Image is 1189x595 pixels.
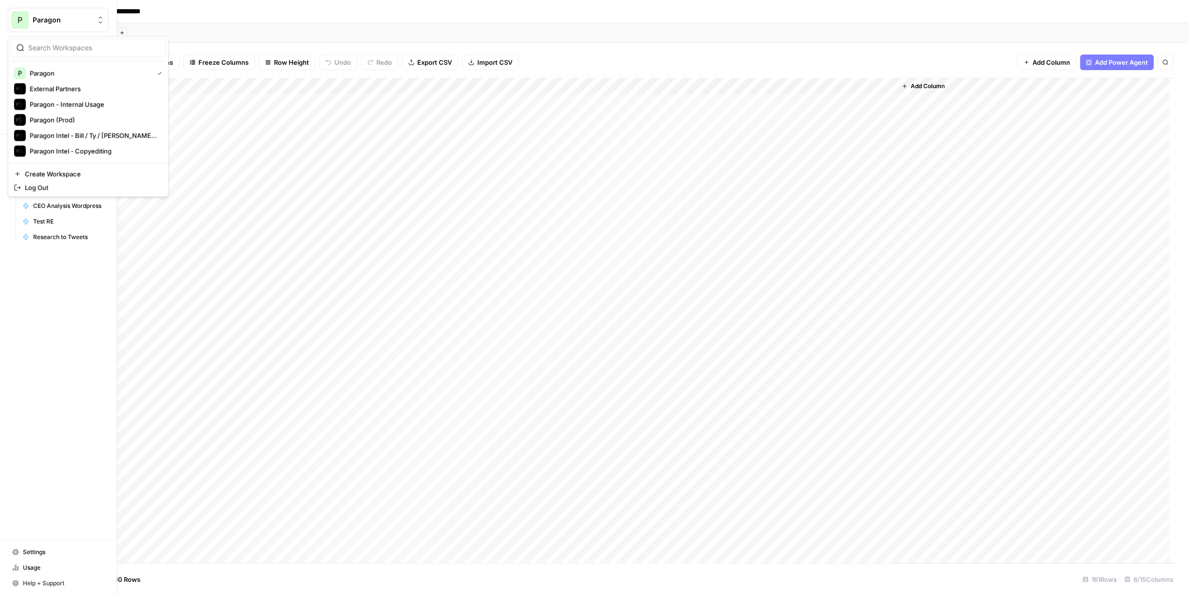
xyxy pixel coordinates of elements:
[14,114,26,126] img: Paragon (Prod) Logo
[1080,55,1154,70] button: Add Power Agent
[10,181,166,194] a: Log Out
[23,563,104,572] span: Usage
[25,183,158,192] span: Log Out
[18,229,109,245] a: Research to Tweets
[376,57,392,67] span: Redo
[25,169,158,179] span: Create Workspace
[14,98,26,110] img: Paragon - Internal Usage Logo
[8,560,109,576] a: Usage
[23,579,104,588] span: Help + Support
[23,548,104,557] span: Settings
[274,57,309,67] span: Row Height
[28,43,160,53] input: Search Workspaces
[10,167,166,181] a: Create Workspace
[18,198,109,214] a: CEO Analysis Wordpress
[30,84,158,93] span: External Partners
[14,130,26,141] img: Paragon Intel - Bill / Ty / Colby R&D Logo
[18,68,22,78] span: P
[33,15,92,25] span: Paragon
[911,82,945,91] span: Add Column
[1079,572,1121,587] div: 161 Rows
[402,55,458,70] button: Export CSV
[259,55,315,70] button: Row Height
[33,202,104,210] span: CEO Analysis Wordpress
[1033,57,1070,67] span: Add Column
[417,57,452,67] span: Export CSV
[898,80,949,93] button: Add Column
[18,214,109,229] a: Test RE
[1121,572,1177,587] div: 8/15 Columns
[18,14,22,26] span: P
[8,544,109,560] a: Settings
[30,130,158,140] span: Paragon Intel - Bill / Ty / [PERSON_NAME] R&D
[1095,57,1148,67] span: Add Power Agent
[30,99,158,109] span: Paragon - Internal Usage
[8,8,109,32] button: Workspace: Paragon
[198,57,249,67] span: Freeze Columns
[30,146,158,156] span: Paragon Intel - Copyediting
[1017,55,1076,70] button: Add Column
[319,55,357,70] button: Undo
[33,233,104,242] span: Research to Tweets
[462,55,519,70] button: Import CSV
[8,36,169,197] div: Workspace: Paragon
[361,55,398,70] button: Redo
[30,68,150,78] span: Paragon
[33,217,104,226] span: Test RE
[8,576,109,591] button: Help + Support
[334,57,351,67] span: Undo
[14,145,26,157] img: Paragon Intel - Copyediting Logo
[14,83,26,94] img: External Partners Logo
[30,115,158,125] span: Paragon (Prod)
[477,57,512,67] span: Import CSV
[183,55,255,70] button: Freeze Columns
[101,575,140,584] span: Add 10 Rows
